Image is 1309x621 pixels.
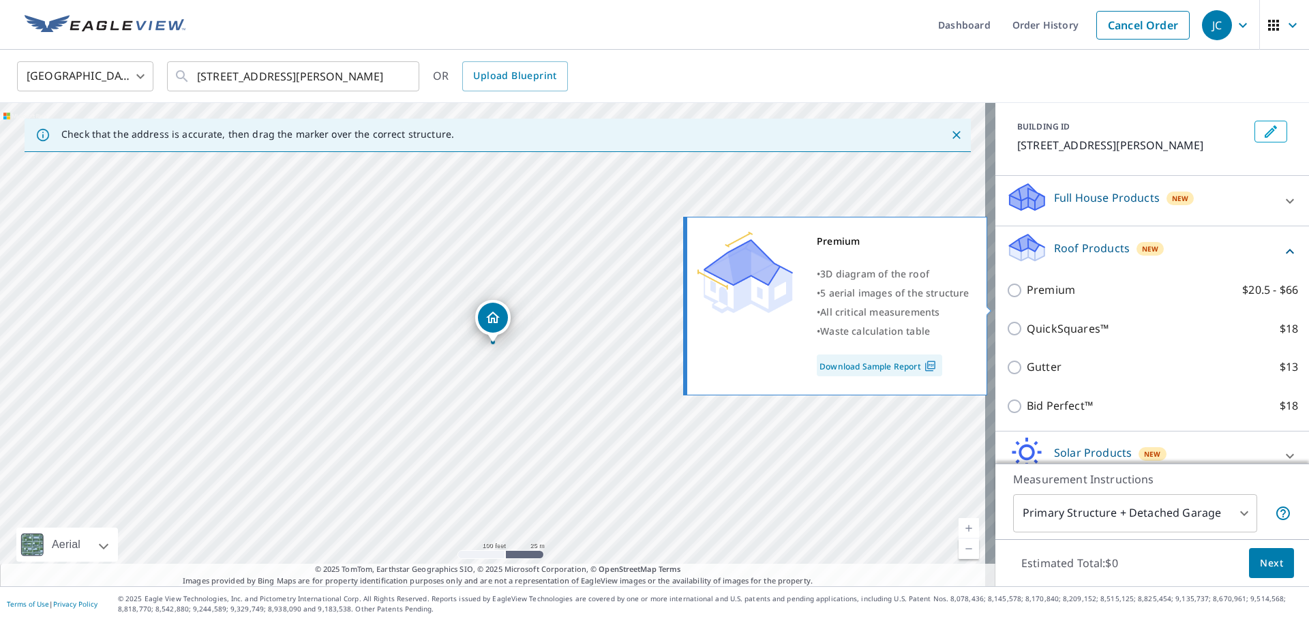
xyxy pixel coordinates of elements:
[1006,437,1298,476] div: Solar ProductsNew
[817,232,969,251] div: Premium
[197,57,391,95] input: Search by address or latitude-longitude
[1280,320,1298,337] p: $18
[7,600,97,608] p: |
[1017,121,1070,132] p: BUILDING ID
[462,61,567,91] a: Upload Blueprint
[48,528,85,562] div: Aerial
[1172,193,1189,204] span: New
[817,284,969,303] div: •
[17,57,153,95] div: [GEOGRAPHIC_DATA]
[959,518,979,539] a: Current Level 18, Zoom In
[1027,359,1062,376] p: Gutter
[1260,555,1283,572] span: Next
[1017,137,1249,153] p: [STREET_ADDRESS][PERSON_NAME]
[1013,494,1257,532] div: Primary Structure + Detached Garage
[1054,240,1130,256] p: Roof Products
[53,599,97,609] a: Privacy Policy
[1013,471,1291,487] p: Measurement Instructions
[1096,11,1190,40] a: Cancel Order
[473,67,556,85] span: Upload Blueprint
[820,324,930,337] span: Waste calculation table
[7,599,49,609] a: Terms of Use
[1054,444,1132,461] p: Solar Products
[1027,320,1109,337] p: QuickSquares™
[948,126,965,144] button: Close
[1280,397,1298,414] p: $18
[820,286,969,299] span: 5 aerial images of the structure
[1027,397,1093,414] p: Bid Perfect™
[1144,449,1161,459] span: New
[25,15,185,35] img: EV Logo
[1249,548,1294,579] button: Next
[820,267,929,280] span: 3D diagram of the roof
[817,322,969,341] div: •
[1275,505,1291,521] span: Your report will include the primary structure and a detached garage if one exists.
[1006,181,1298,220] div: Full House ProductsNew
[817,264,969,284] div: •
[475,300,511,342] div: Dropped pin, building 1, Residential property, 37057 Danforth Ct North Ridgeville, OH 44039
[1254,121,1287,142] button: Edit building 1
[433,61,568,91] div: OR
[921,360,939,372] img: Pdf Icon
[61,128,454,140] p: Check that the address is accurate, then drag the marker over the correct structure.
[118,594,1302,614] p: © 2025 Eagle View Technologies, Inc. and Pictometry International Corp. All Rights Reserved. Repo...
[820,305,939,318] span: All critical measurements
[1027,282,1075,299] p: Premium
[959,539,979,559] a: Current Level 18, Zoom Out
[1006,232,1298,271] div: Roof ProductsNew
[697,232,793,314] img: Premium
[1280,359,1298,376] p: $13
[659,564,681,574] a: Terms
[1010,548,1129,578] p: Estimated Total: $0
[1054,190,1160,206] p: Full House Products
[1202,10,1232,40] div: JC
[16,528,118,562] div: Aerial
[1242,282,1298,299] p: $20.5 - $66
[315,564,681,575] span: © 2025 TomTom, Earthstar Geographics SIO, © 2025 Microsoft Corporation, ©
[599,564,656,574] a: OpenStreetMap
[817,303,969,322] div: •
[817,354,942,376] a: Download Sample Report
[1142,243,1159,254] span: New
